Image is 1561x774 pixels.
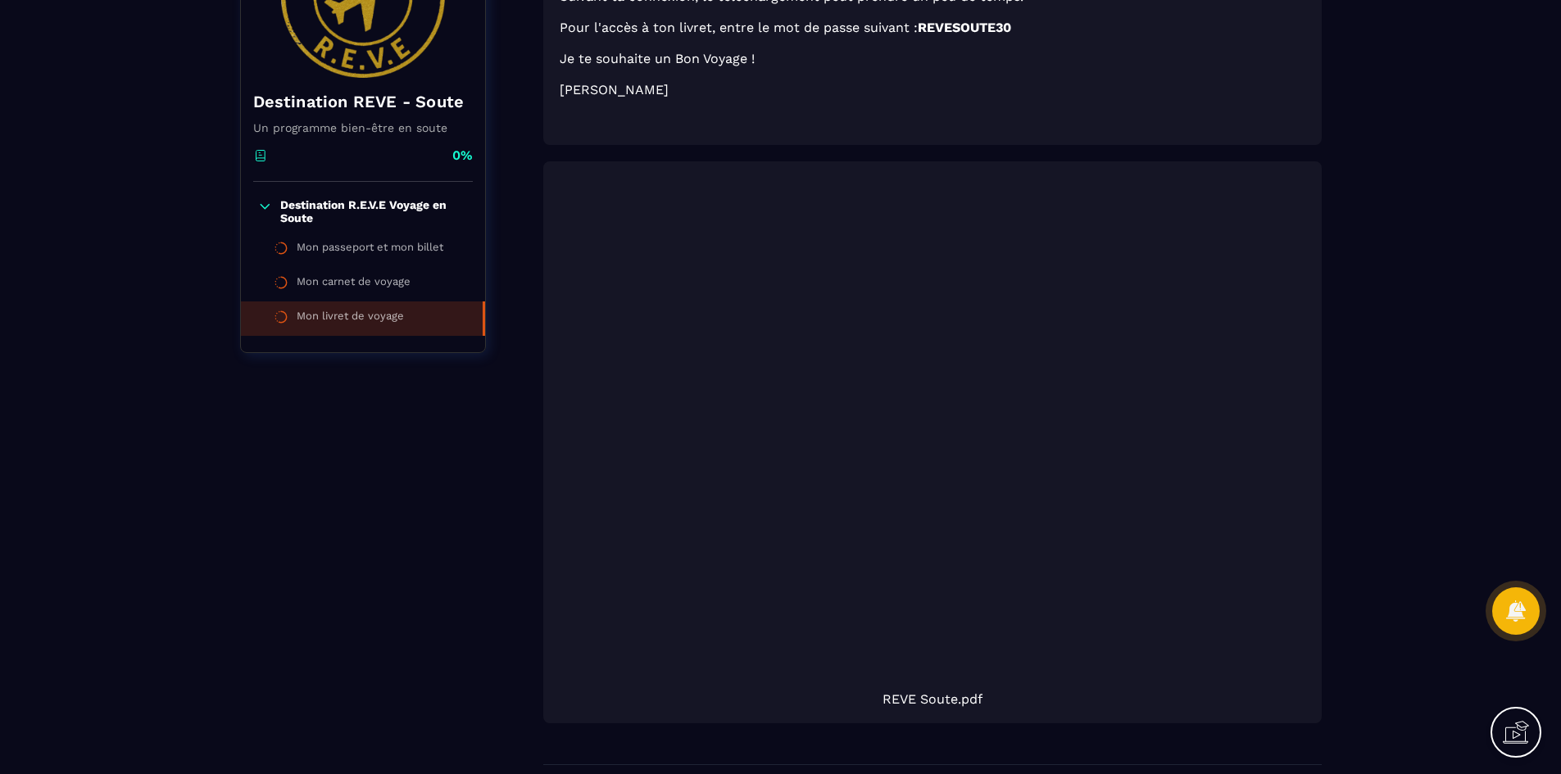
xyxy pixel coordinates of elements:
[452,147,473,165] p: 0%
[297,275,411,293] div: Mon carnet de voyage
[297,310,404,328] div: Mon livret de voyage
[253,121,473,134] p: Un programme bien-être en soute
[560,82,669,97] span: [PERSON_NAME]
[560,691,1305,707] span: REVE Soute.pdf
[297,241,443,259] div: Mon passeport et mon billet
[280,198,468,224] p: Destination R.E.V.E Voyage en Soute
[560,51,755,66] span: Je te souhaite un Bon Voyage !
[253,90,473,113] h4: Destination REVE - Soute
[560,20,1305,35] p: Pour l'accès à ton livret, entre le mot de passe suivant :
[918,20,1011,35] strong: REVESOUTE30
